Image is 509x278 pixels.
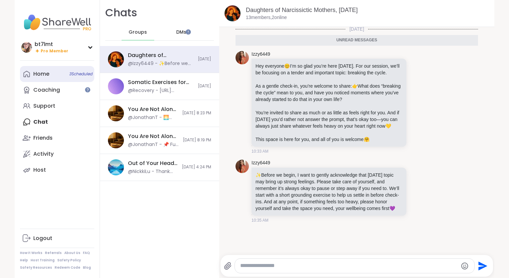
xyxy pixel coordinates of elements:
[183,137,211,143] span: [DATE] 8:19 PM
[20,11,94,34] img: ShareWell Nav Logo
[108,132,124,148] img: You Are Not Alone With This, Sep 12
[252,217,268,223] span: 10:35 AM
[55,265,80,270] a: Redeem Code
[252,51,270,58] a: Izzy6449
[364,137,369,142] span: 🤗
[33,102,55,110] div: Support
[69,71,93,77] span: 3 Scheduled
[128,168,178,175] div: @NickkiLu - Thank you!
[389,206,395,211] span: 💜
[128,106,178,113] div: You Are Not Alone With This, [DATE]
[236,160,249,173] img: https://sharewell-space-live.sfo3.digitaloceanspaces.com/user-generated/beac06d6-ae44-42f7-93ae-b...
[20,251,42,255] a: How It Works
[20,146,94,162] a: Activity
[20,98,94,114] a: Support
[255,136,402,143] p: This space is here for you, and all of you is welcome
[45,251,62,255] a: Referrals
[105,5,137,20] h1: Chats
[20,66,94,82] a: Home3Scheduled
[186,29,191,35] iframe: Spotlight
[83,265,91,270] a: Blog
[198,56,211,62] span: [DATE]
[108,78,124,94] img: Somatic Exercises for nervous system regulation, Sep 15
[85,87,90,92] iframe: Spotlight
[20,230,94,246] a: Logout
[128,87,194,94] div: @Recovery - [URL][DOMAIN_NAME]
[108,159,124,175] img: Out of Your Head, Into Your Body: Quiet the Mind, Sep 12
[475,258,490,273] button: Send
[128,52,194,59] div: Daughters of Narcissictic Mothers, [DATE]
[21,42,32,53] img: bt7lmt
[33,70,49,78] div: Home
[129,29,147,36] span: Groups
[128,133,179,140] div: You Are Not Alone With This, [DATE]
[128,60,194,67] div: @Izzy6449 - ✨Before we begin, I want to gently acknowledge that [DATE] topic may bring up strong ...
[255,109,402,129] p: You’re invited to share as much or as little as feels right for you. And if [DATE] you’d rather n...
[83,251,90,255] a: FAQ
[252,160,270,166] a: Izzy6449
[240,262,458,269] textarea: Type your message
[236,35,478,46] div: Unread messages
[461,262,469,270] button: Emoji picker
[255,83,402,103] p: As a gentle check-in, you’re welcome to share: What does “breaking the cycle” mean to you, and ha...
[176,29,186,36] span: DMs
[198,83,211,89] span: [DATE]
[41,48,68,54] span: Pro Member
[284,63,290,69] span: 😊
[64,251,80,255] a: About Us
[20,82,94,98] a: Coaching
[20,130,94,146] a: Friends
[182,110,211,116] span: [DATE] 8:23 PM
[236,51,249,64] img: https://sharewell-space-live.sfo3.digitaloceanspaces.com/user-generated/beac06d6-ae44-42f7-93ae-b...
[128,160,178,167] div: Out of Your Head, Into Your Body: Quiet the Mind, [DATE]
[33,150,54,158] div: Activity
[33,166,46,174] div: Host
[33,86,60,94] div: Coaching
[182,164,211,170] span: [DATE] 4:24 PM
[352,83,358,89] span: 👉
[225,5,241,21] img: Daughters of Narcissictic Mothers, Sep 15
[345,26,368,32] span: [DATE]
[128,141,179,148] div: @JonathanT - 📌 Full Safety + Community Guidelines ShareWell is a [MEDICAL_DATA] platform rooted i...
[33,134,53,142] div: Friends
[246,14,287,21] p: 13 members, 2 online
[20,258,28,263] a: Help
[385,123,391,129] span: 💛
[246,7,358,13] a: Daughters of Narcissictic Mothers, [DATE]
[33,235,52,242] div: Logout
[108,105,124,121] img: You Are Not Alone With This, Sep 15
[255,172,261,178] span: ✨
[252,148,268,154] span: 10:33 AM
[57,258,81,263] a: Safety Policy
[128,79,194,86] div: Somatic Exercises for nervous system regulation, [DATE]
[255,172,402,212] p: Before we begin, I want to gently acknowledge that [DATE] topic may bring up strong feelings. Ple...
[31,258,55,263] a: Host Training
[20,162,94,178] a: Host
[255,63,402,76] p: Hey everyone I’m so glad you’re here [DATE]. For our session, we’ll be focusing on a tender and i...
[35,41,68,48] div: bt7lmt
[128,114,178,121] div: @JonathanT - 🌅 [DATE] Topic 🌅 What’s something you once thought was the “end,” but became a begin...
[108,51,124,67] img: Daughters of Narcissictic Mothers, Sep 15
[20,265,52,270] a: Safety Resources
